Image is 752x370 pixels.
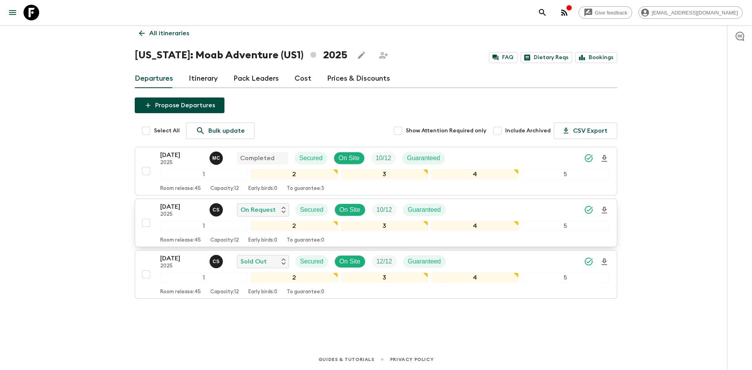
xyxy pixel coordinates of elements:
p: [DATE] [160,202,203,211]
span: Give feedback [591,10,632,16]
div: 3 [341,169,428,179]
div: 4 [431,273,519,283]
svg: Synced Successfully [584,257,593,266]
div: 1 [160,273,248,283]
p: C S [213,207,220,213]
a: Give feedback [578,6,632,19]
a: Departures [135,69,173,88]
a: Cost [295,69,311,88]
p: Completed [240,153,275,163]
div: On Site [334,152,365,164]
p: To guarantee: 0 [287,289,324,295]
div: Trip Fill [372,204,397,216]
p: Capacity: 12 [210,186,239,192]
p: 2025 [160,211,203,218]
p: 12 / 12 [376,257,392,266]
button: CS [210,203,224,217]
p: [DATE] [160,150,203,160]
a: Bulk update [186,123,255,139]
svg: Synced Successfully [584,153,593,163]
p: 10 / 12 [376,153,391,163]
span: Charlie Santiago [210,257,224,264]
a: Guides & Tutorials [318,355,374,364]
p: Early birds: 0 [248,237,277,244]
p: 2025 [160,160,203,166]
p: Secured [299,153,323,163]
p: Secured [300,205,324,215]
p: Early birds: 0 [248,186,277,192]
h1: [US_STATE]: Moab Adventure (US1) 2025 [135,47,347,63]
button: [DATE]2025Charlie SantiagoOn RequestSecuredOn SiteTrip FillGuaranteed12345Room release:45Capacity... [135,199,617,247]
svg: Synced Successfully [584,205,593,215]
a: Prices & Discounts [327,69,390,88]
a: Bookings [575,52,617,63]
button: menu [5,5,20,20]
div: Secured [295,152,327,164]
a: Itinerary [189,69,218,88]
p: Secured [300,257,324,266]
p: On Site [339,153,360,163]
div: On Site [334,204,365,216]
div: 3 [341,273,428,283]
div: 2 [251,221,338,231]
a: Privacy Policy [390,355,434,364]
p: Room release: 45 [160,186,201,192]
a: Dietary Reqs [521,52,572,63]
svg: Download Onboarding [600,154,609,163]
div: 4 [431,169,519,179]
div: 2 [251,169,338,179]
div: 1 [160,169,248,179]
div: 5 [522,169,609,179]
span: Include Archived [505,127,551,135]
p: Sold Out [240,257,267,266]
div: On Site [334,255,365,268]
p: All itineraries [149,29,189,38]
p: Room release: 45 [160,289,201,295]
p: Bulk update [208,126,245,135]
div: Secured [295,204,328,216]
p: Capacity: 12 [210,289,239,295]
p: C S [213,258,220,265]
div: 5 [522,273,609,283]
span: [EMAIL_ADDRESS][DOMAIN_NAME] [647,10,742,16]
p: To guarantee: 0 [287,237,324,244]
button: [DATE]2025Charlie SantiagoSold OutSecuredOn SiteTrip FillGuaranteed12345Room release:45Capacity:1... [135,250,617,299]
div: 3 [341,221,428,231]
button: search adventures [535,5,550,20]
p: 10 / 12 [376,205,392,215]
svg: Download Onboarding [600,206,609,215]
p: Early birds: 0 [248,289,277,295]
span: Charlie Santiago [210,206,224,212]
p: On Site [340,257,360,266]
p: To guarantee: 3 [287,186,324,192]
div: [EMAIL_ADDRESS][DOMAIN_NAME] [638,6,743,19]
span: Select All [154,127,180,135]
div: 5 [522,221,609,231]
button: CS [210,255,224,268]
div: 2 [251,273,338,283]
p: 2025 [160,263,203,269]
svg: Download Onboarding [600,257,609,267]
div: 1 [160,221,248,231]
p: Guaranteed [407,153,440,163]
p: Guaranteed [408,205,441,215]
button: CSV Export [554,123,617,139]
div: 4 [431,221,519,231]
div: Trip Fill [372,255,397,268]
span: Show Attention Required only [406,127,486,135]
p: Capacity: 12 [210,237,239,244]
a: All itineraries [135,25,193,41]
button: [DATE]2025Megan ChinworthCompletedSecuredOn SiteTrip FillGuaranteed12345Room release:45Capacity:1... [135,147,617,195]
p: Guaranteed [408,257,441,266]
span: Share this itinerary [376,47,391,63]
p: Room release: 45 [160,237,201,244]
button: Propose Departures [135,97,224,113]
div: Secured [295,255,328,268]
a: Pack Leaders [233,69,279,88]
p: On Site [340,205,360,215]
p: [DATE] [160,254,203,263]
span: Megan Chinworth [210,154,224,160]
div: Trip Fill [371,152,396,164]
a: FAQ [489,52,517,63]
button: Edit this itinerary [354,47,369,63]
